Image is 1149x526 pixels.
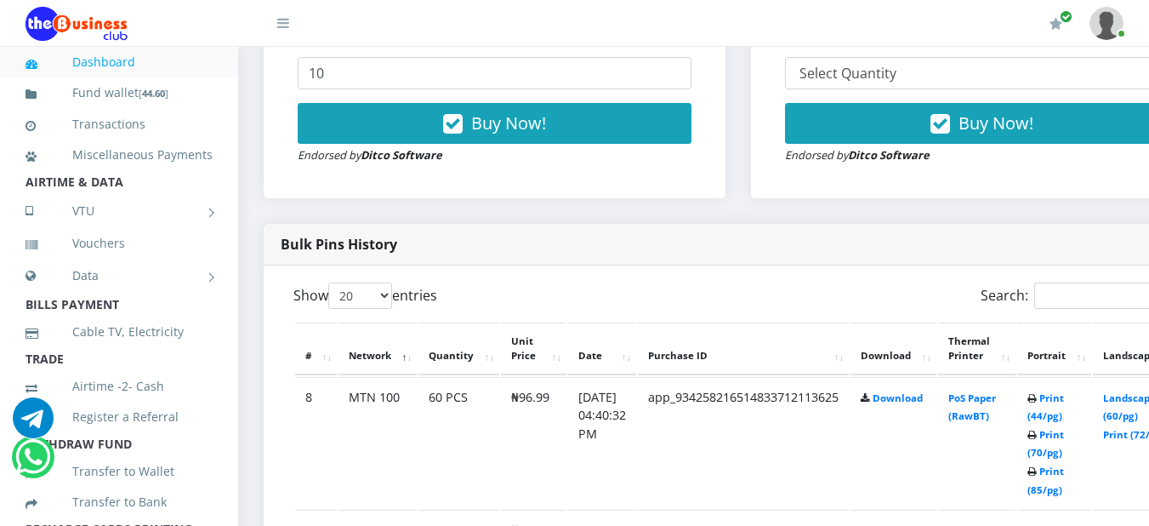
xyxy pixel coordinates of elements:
th: Thermal Printer: activate to sort column ascending [938,323,1015,375]
th: Unit Price: activate to sort column ascending [501,323,566,375]
small: Endorsed by [298,147,442,163]
a: Transactions [26,105,213,144]
b: 44.60 [142,87,165,100]
th: Portrait: activate to sort column ascending [1017,323,1091,375]
td: [DATE] 04:40:32 PM [568,377,636,509]
strong: Ditco Software [361,147,442,163]
input: Enter Quantity [298,57,691,89]
a: Airtime -2- Cash [26,367,213,406]
strong: Ditco Software [848,147,930,163]
a: Miscellaneous Payments [26,135,213,174]
a: Dashboard [26,43,213,82]
a: Download [873,392,923,404]
small: Endorsed by [785,147,930,163]
span: Renew/Upgrade Subscription [1060,10,1072,23]
span: Buy Now! [471,111,546,134]
a: Register a Referral [26,397,213,437]
a: Transfer to Wallet [26,452,213,491]
th: Quantity: activate to sort column ascending [418,323,499,375]
th: Download: activate to sort column ascending [850,323,936,375]
td: MTN 100 [338,377,417,509]
a: Data [26,254,213,297]
img: User [1089,7,1123,40]
button: Buy Now! [298,103,691,144]
i: Renew/Upgrade Subscription [1049,17,1062,31]
th: Purchase ID: activate to sort column ascending [638,323,849,375]
select: Showentries [328,283,392,309]
a: VTU [26,190,213,232]
td: 8 [295,377,337,509]
th: Date: activate to sort column ascending [568,323,636,375]
img: Logo [26,7,128,41]
a: Chat for support [15,449,50,477]
th: Network: activate to sort column descending [338,323,417,375]
a: Cable TV, Electricity [26,312,213,352]
span: Buy Now! [958,111,1033,134]
th: #: activate to sort column ascending [295,323,337,375]
label: Show entries [293,283,437,309]
a: Transfer to Bank [26,483,213,522]
a: Print (44/pg) [1027,392,1064,423]
small: [ ] [139,87,168,100]
a: Chat for support [13,410,54,438]
td: app_934258216514833712113625 [638,377,849,509]
strong: Bulk Pins History [281,235,397,254]
a: Fund wallet[44.60] [26,73,213,113]
a: Vouchers [26,224,213,263]
td: 60 PCS [418,377,499,509]
a: Print (70/pg) [1027,428,1064,460]
td: ₦96.99 [501,377,566,509]
a: PoS Paper (RawBT) [948,392,996,423]
a: Print (85/pg) [1027,465,1064,496]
